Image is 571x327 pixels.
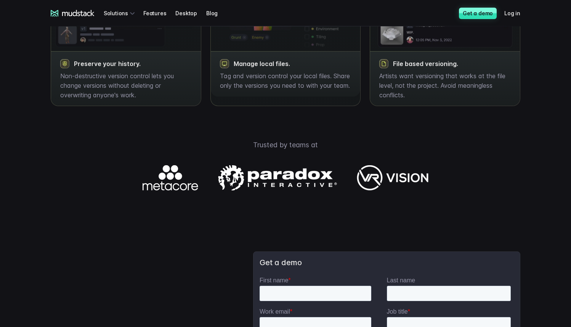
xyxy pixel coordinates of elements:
a: Get a demo [459,8,497,19]
h3: File based versioning. [393,60,511,68]
img: magnifying glass icon [379,59,388,68]
span: Last name [127,0,156,7]
p: Tag and version control your local files. Share only the versions you need to with your team. [220,71,351,90]
span: Job title [127,32,148,38]
p: Non-destructive version control lets you change versions without deleting or overwriting anyone's... [60,71,192,100]
p: Trusted by teams at [42,140,529,150]
p: Artists want versioning that works at the file level, not the project. Avoid meaningless conflicts. [379,71,511,100]
img: Logos of companies using mudstack. [143,165,428,190]
img: shield and lock icon [60,59,69,68]
span: Work with outsourced artists? [9,138,89,145]
h3: Get a demo [260,258,514,267]
a: Blog [206,6,227,20]
span: Art team size [127,63,163,69]
h3: Preserve your history. [74,60,192,68]
input: Work with outsourced artists? [2,139,7,143]
a: Desktop [175,6,206,20]
img: magnifying glass icon [220,59,229,68]
a: Features [143,6,175,20]
a: mudstack logo [51,10,95,17]
h3: Manage local files. [234,60,351,68]
div: Solutions [104,6,137,20]
a: Log in [504,6,529,20]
